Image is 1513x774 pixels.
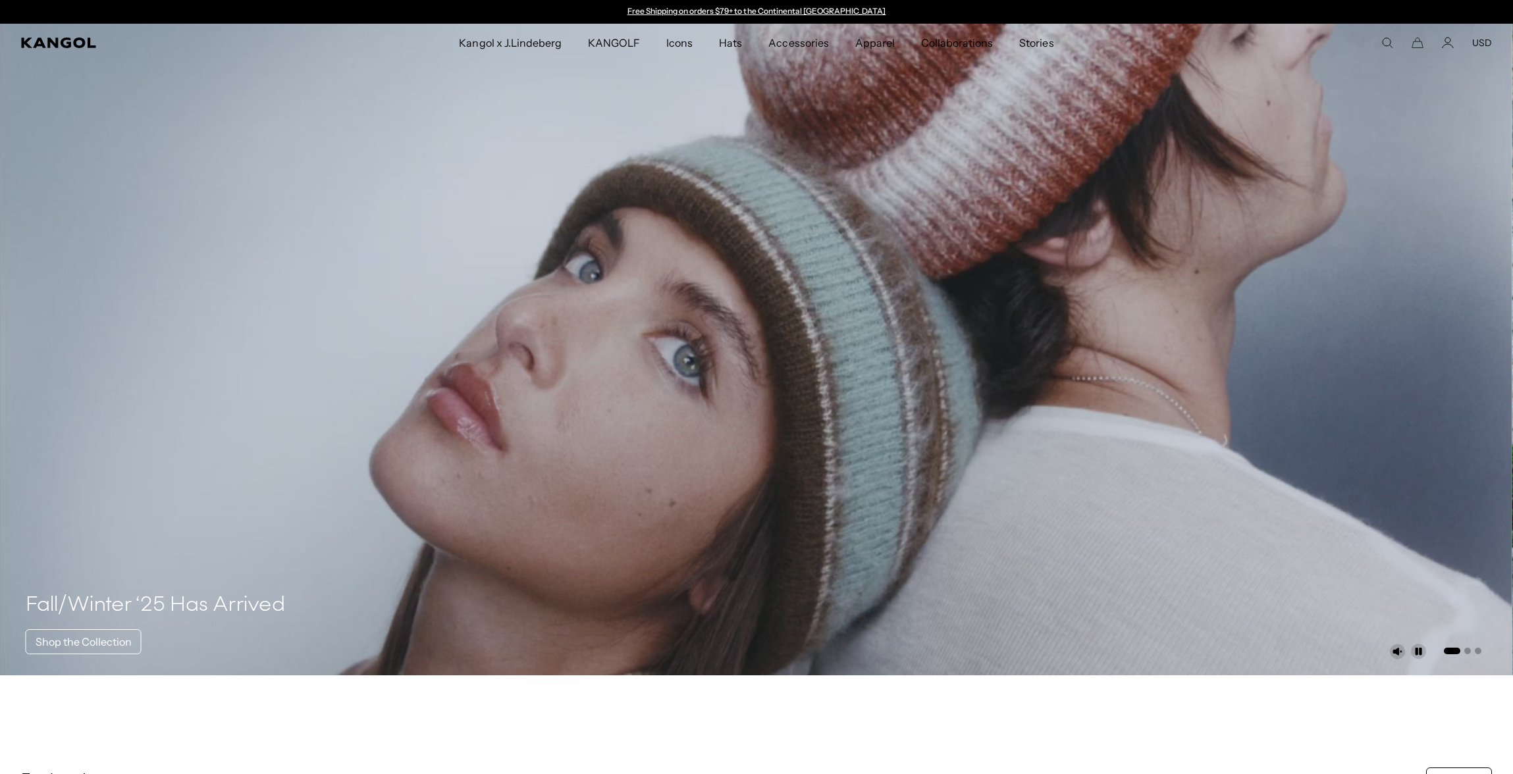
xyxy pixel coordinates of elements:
span: Icons [666,24,693,62]
span: Apparel [855,24,895,62]
button: Go to slide 2 [1464,648,1471,654]
button: Go to slide 3 [1475,648,1481,654]
span: Collaborations [921,24,993,62]
button: Unmute [1390,644,1406,659]
button: Go to slide 1 [1444,648,1460,654]
span: Hats [719,24,742,62]
a: Free Shipping on orders $79+ to the Continental [GEOGRAPHIC_DATA] [627,6,886,16]
div: 1 of 2 [621,7,892,17]
span: Accessories [768,24,828,62]
button: USD [1472,37,1492,49]
button: Pause [1411,644,1427,659]
a: Apparel [842,24,908,62]
div: Announcement [621,7,892,17]
span: KANGOLF [588,24,640,62]
a: Kangol x J.Lindeberg [446,24,575,62]
slideshow-component: Announcement bar [621,7,892,17]
summary: Search here [1381,37,1393,49]
a: Hats [706,24,755,62]
a: Accessories [755,24,841,62]
h4: Fall/Winter ‘25 Has Arrived [26,592,286,619]
button: Cart [1412,37,1423,49]
a: Stories [1006,24,1067,62]
a: Account [1442,37,1454,49]
ul: Select a slide to show [1443,645,1481,656]
a: Collaborations [908,24,1006,62]
a: Kangol [21,38,304,48]
a: Icons [653,24,706,62]
span: Stories [1019,24,1053,62]
a: Shop the Collection [26,629,142,654]
a: KANGOLF [575,24,653,62]
span: Kangol x J.Lindeberg [459,24,562,62]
